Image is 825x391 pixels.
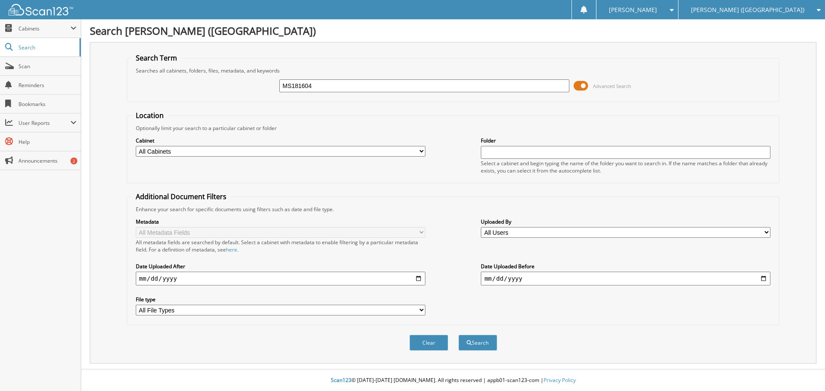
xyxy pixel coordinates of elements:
[593,83,631,89] span: Advanced Search
[131,206,775,213] div: Enhance your search for specific documents using filters such as date and file type.
[81,370,825,391] div: © [DATE]-[DATE] [DOMAIN_NAME]. All rights reserved | appb01-scan123-com |
[331,376,351,384] span: Scan123
[691,7,804,12] span: [PERSON_NAME] ([GEOGRAPHIC_DATA])
[136,263,425,270] label: Date Uploaded After
[136,296,425,303] label: File type
[18,138,76,145] span: Help
[226,246,237,253] a: here
[481,137,770,144] label: Folder
[409,335,448,351] button: Clear
[136,272,425,285] input: start
[18,25,70,32] span: Cabinets
[131,124,775,132] div: Optionally limit your search to a particular cabinet or folder
[90,24,816,38] h1: Search [PERSON_NAME] ([GEOGRAPHIC_DATA])
[136,218,425,225] label: Metadata
[136,239,425,253] div: All metadata fields are searched by default. Select a cabinet with metadata to enable filtering b...
[481,218,770,225] label: Uploaded By
[131,53,181,63] legend: Search Term
[131,111,168,120] legend: Location
[18,157,76,164] span: Announcements
[18,44,75,51] span: Search
[481,272,770,285] input: end
[18,82,76,89] span: Reminders
[609,7,657,12] span: [PERSON_NAME]
[131,67,775,74] div: Searches all cabinets, folders, files, metadata, and keywords
[458,335,497,351] button: Search
[18,63,76,70] span: Scan
[481,263,770,270] label: Date Uploaded Before
[18,100,76,108] span: Bookmarks
[131,192,231,201] legend: Additional Document Filters
[18,119,70,127] span: User Reports
[481,160,770,174] div: Select a cabinet and begin typing the name of the folder you want to search in. If the name match...
[9,4,73,15] img: scan123-logo-white.svg
[70,158,77,164] div: 2
[136,137,425,144] label: Cabinet
[544,376,576,384] a: Privacy Policy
